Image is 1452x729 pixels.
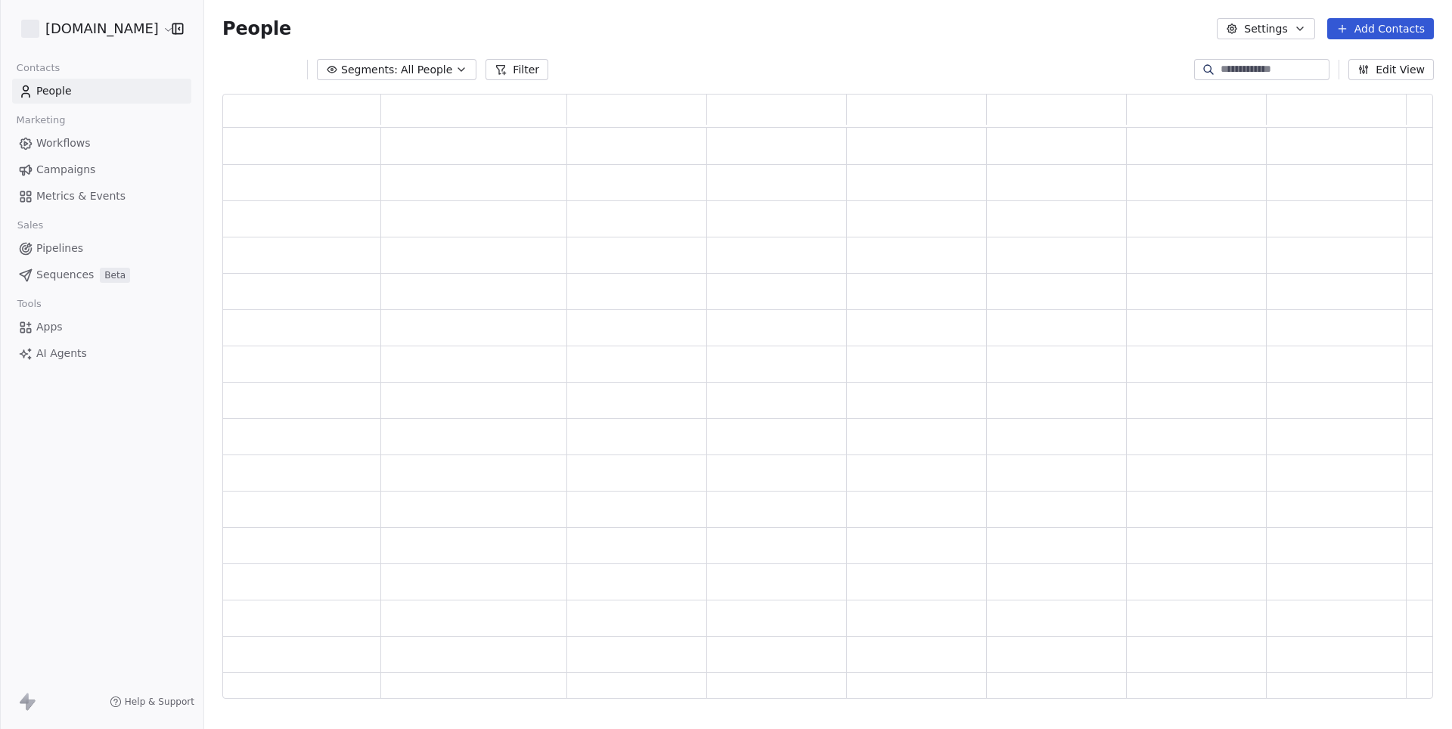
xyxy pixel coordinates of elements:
button: Edit View [1348,59,1434,80]
span: Sales [11,214,50,237]
span: Beta [100,268,130,283]
button: Add Contacts [1327,18,1434,39]
a: Campaigns [12,157,191,182]
span: Workflows [36,135,91,151]
span: Metrics & Events [36,188,126,204]
span: People [222,17,291,40]
span: All People [401,62,452,78]
span: Segments: [341,62,398,78]
button: Settings [1217,18,1314,39]
span: Apps [36,319,63,335]
a: Pipelines [12,236,191,261]
button: Filter [486,59,548,80]
span: Campaigns [36,162,95,178]
span: People [36,83,72,99]
span: AI Agents [36,346,87,361]
a: Help & Support [110,696,194,708]
span: Contacts [10,57,67,79]
span: [DOMAIN_NAME] [45,19,159,39]
a: AI Agents [12,341,191,366]
a: Metrics & Events [12,184,191,209]
a: Apps [12,315,191,340]
button: [DOMAIN_NAME] [18,16,161,42]
a: Workflows [12,131,191,156]
a: People [12,79,191,104]
a: SequencesBeta [12,262,191,287]
span: Help & Support [125,696,194,708]
span: Sequences [36,267,94,283]
span: Pipelines [36,240,83,256]
span: Tools [11,293,48,315]
span: Marketing [10,109,72,132]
